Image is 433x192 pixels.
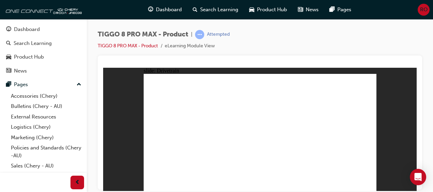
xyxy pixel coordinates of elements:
span: car-icon [249,5,254,14]
span: prev-icon [75,178,80,187]
span: search-icon [6,41,11,47]
img: oneconnect [3,3,82,16]
a: car-iconProduct Hub [244,3,292,17]
a: Sales (Chery - AU) [8,161,84,171]
a: pages-iconPages [324,3,357,17]
a: Product Hub [3,51,84,63]
button: Pages [3,78,84,91]
span: learningRecordVerb_ATTEMPT-icon [195,30,204,39]
a: News [3,65,84,77]
a: External Resources [8,112,84,122]
span: Product Hub [257,6,287,14]
div: Dashboard [14,26,40,33]
span: guage-icon [6,27,11,33]
li: eLearning Module View [165,42,215,50]
span: news-icon [6,68,11,74]
div: Attempted [207,31,230,38]
a: Policies and Standards (Chery -AU) [8,143,84,161]
a: news-iconNews [292,3,324,17]
span: search-icon [193,5,197,14]
span: guage-icon [148,5,153,14]
a: search-iconSearch Learning [187,3,244,17]
a: guage-iconDashboard [143,3,187,17]
a: Dashboard [3,23,84,36]
a: TIGGO 8 PRO MAX - Product [98,43,158,49]
button: RO [418,4,430,16]
a: Marketing (Chery) [8,132,84,143]
div: Search Learning [14,39,52,47]
a: All Pages [8,171,84,182]
a: Bulletins (Chery - AU) [8,101,84,112]
a: Logistics (Chery) [8,122,84,132]
span: pages-icon [330,5,335,14]
span: up-icon [77,80,81,89]
div: News [14,67,27,75]
div: Open Intercom Messenger [410,169,426,185]
a: Search Learning [3,37,84,50]
div: Pages [14,81,28,89]
button: DashboardSearch LearningProduct HubNews [3,22,84,78]
a: Accessories (Chery) [8,91,84,101]
span: RO [420,6,428,14]
span: news-icon [298,5,303,14]
span: car-icon [6,54,11,60]
span: Dashboard [156,6,182,14]
span: pages-icon [6,82,11,88]
span: TIGGO 8 PRO MAX - Product [98,31,188,38]
span: News [306,6,319,14]
div: Product Hub [14,53,44,61]
span: Pages [337,6,351,14]
span: | [191,31,192,38]
span: Search Learning [200,6,238,14]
